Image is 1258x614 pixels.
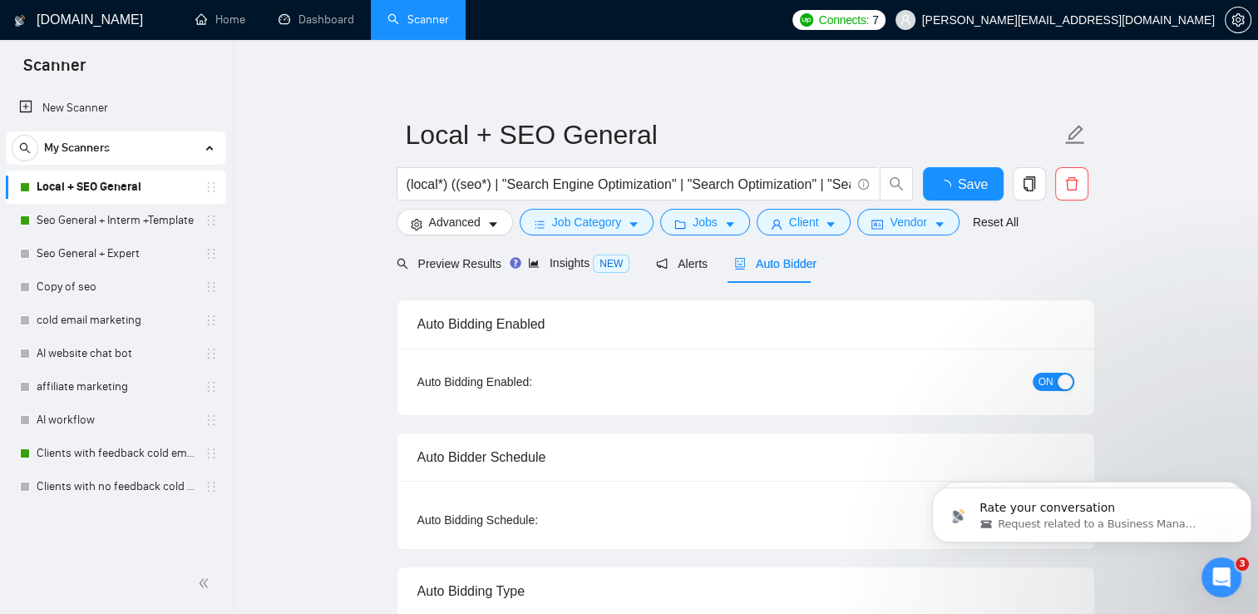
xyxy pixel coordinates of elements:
[858,179,869,190] span: info-circle
[37,404,195,437] a: AI workflow
[593,255,629,273] span: NEW
[417,433,1074,481] div: Auto Bidder Schedule
[195,12,245,27] a: homeHome
[934,218,945,230] span: caret-down
[1201,557,1241,597] iframe: Intercom live chat
[417,373,636,391] div: Auto Bidding Enabled:
[411,218,422,230] span: setting
[508,255,523,270] div: Tooltip anchor
[37,171,195,204] a: Local + SEO General
[800,13,813,27] img: upwork-logo.png
[1225,7,1251,33] button: setting
[819,11,869,29] span: Connects:
[205,480,218,493] span: holder
[724,218,736,230] span: caret-down
[37,270,195,304] a: Copy of seo
[279,12,354,27] a: dashboardDashboard
[37,437,195,470] a: Clients with feedback cold email marketing
[656,258,668,270] span: notification
[900,14,911,26] span: user
[923,167,1004,201] button: Save
[37,370,195,404] a: affiliate marketing
[429,213,481,231] span: Advanced
[734,257,816,270] span: Auto Bidder
[205,247,218,260] span: holder
[1013,167,1046,201] button: copy
[37,304,195,337] a: cold email marketing
[6,131,226,503] li: My Scanners
[880,167,913,201] button: search
[205,280,218,294] span: holder
[205,347,218,360] span: holder
[198,575,215,592] span: double-left
[205,314,218,327] span: holder
[37,237,195,270] a: Seo General + Expert
[1064,124,1086,146] span: edit
[12,142,37,154] span: search
[1236,557,1249,571] span: 3
[871,218,883,230] span: idcard
[205,181,218,194] span: holder
[44,131,110,165] span: My Scanners
[789,213,819,231] span: Client
[552,213,621,231] span: Job Category
[397,258,408,270] span: search
[660,209,750,235] button: folderJobscaret-down
[406,114,1061,156] input: Scanner name...
[37,470,195,503] a: Clients with no feedback cold email marketing
[534,218,545,230] span: bars
[938,180,958,193] span: loading
[1056,176,1088,191] span: delete
[958,174,988,195] span: Save
[656,257,708,270] span: Alerts
[674,218,686,230] span: folder
[628,218,639,230] span: caret-down
[1055,167,1088,201] button: delete
[397,257,501,270] span: Preview Results
[19,92,213,125] a: New Scanner
[1226,13,1251,27] span: setting
[881,176,912,191] span: search
[407,174,851,195] input: Search Freelance Jobs...
[205,413,218,427] span: holder
[37,204,195,237] a: Seo General + Interm +Template
[6,92,226,125] li: New Scanner
[417,511,636,529] div: Auto Bidding Schedule:
[528,256,629,270] span: Insights
[417,300,1074,348] div: Auto Bidding Enabled
[12,135,38,161] button: search
[757,209,851,235] button: userClientcaret-down
[734,258,746,270] span: robot
[771,218,782,230] span: user
[825,218,836,230] span: caret-down
[1038,373,1053,391] span: ON
[857,209,959,235] button: idcardVendorcaret-down
[925,453,1258,569] iframe: Intercom notifications message
[205,380,218,394] span: holder
[872,11,879,29] span: 7
[1014,176,1045,191] span: copy
[1225,13,1251,27] a: setting
[205,447,218,460] span: holder
[387,12,449,27] a: searchScanner
[487,218,499,230] span: caret-down
[10,53,99,88] span: Scanner
[205,214,218,227] span: holder
[37,337,195,370] a: AI website chat bot
[520,209,654,235] button: barsJob Categorycaret-down
[14,7,26,34] img: logo
[693,213,718,231] span: Jobs
[973,213,1019,231] a: Reset All
[397,209,513,235] button: settingAdvancedcaret-down
[890,213,926,231] span: Vendor
[528,257,540,269] span: area-chart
